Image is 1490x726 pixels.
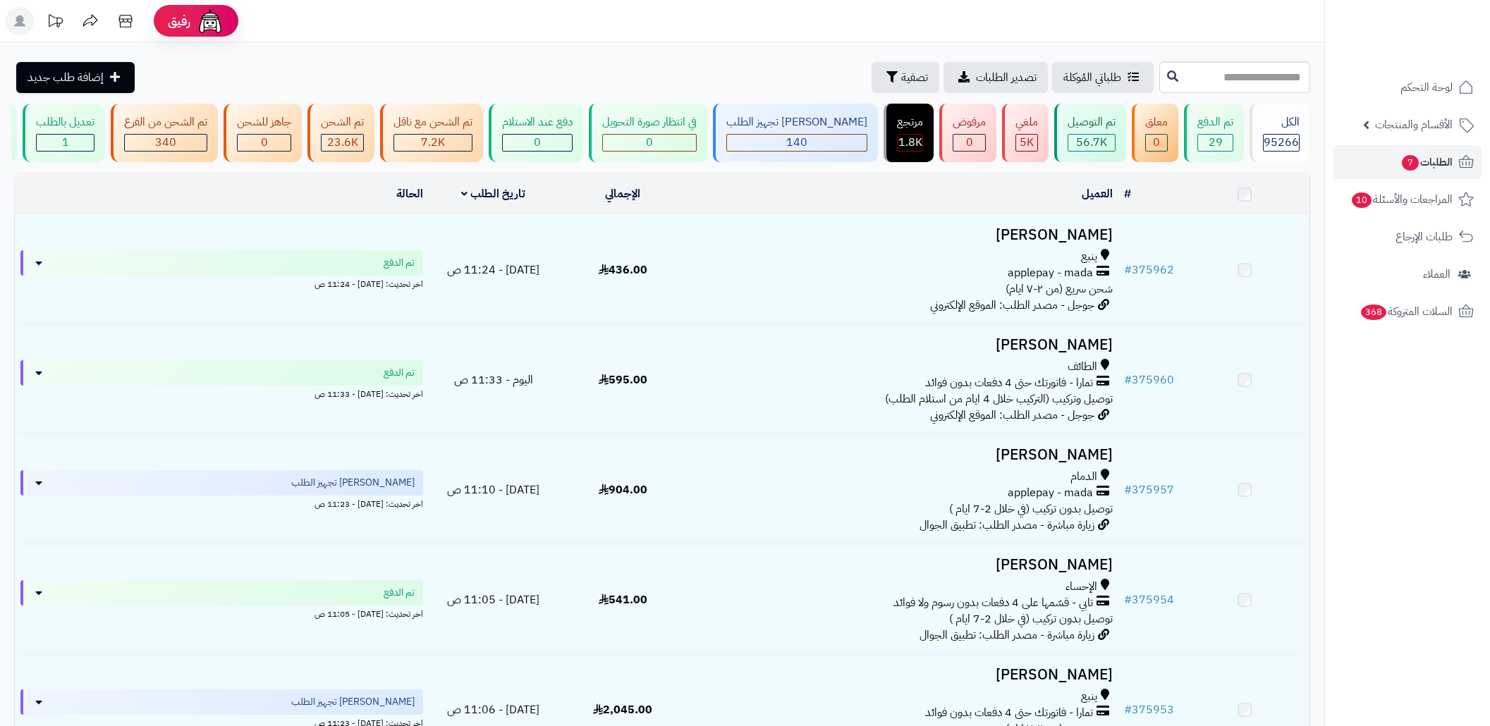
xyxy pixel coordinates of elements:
span: إضافة طلب جديد [28,69,104,86]
span: 0 [966,134,973,151]
div: 4977 [1016,135,1037,151]
div: تم الشحن من الفرع [124,114,207,130]
a: ملغي 5K [999,104,1051,162]
a: الإجمالي [605,185,640,202]
span: تم الدفع [384,586,415,600]
a: تعديل بالطلب 1 [20,104,108,162]
a: تحديثات المنصة [37,7,73,39]
a: طلباتي المُوكلة [1052,62,1154,93]
span: [DATE] - 11:06 ص [447,701,539,718]
a: الحالة [396,185,423,202]
div: اخر تحديث: [DATE] - 11:33 ص [20,386,423,400]
a: المراجعات والأسئلة10 [1333,183,1482,216]
span: 140 [786,134,807,151]
a: # [1124,185,1131,202]
span: # [1124,262,1132,278]
div: دفع عند الاستلام [502,114,573,130]
span: جوجل - مصدر الطلب: الموقع الإلكتروني [930,297,1094,314]
span: 56.7K [1076,134,1107,151]
span: applepay - mada [1008,485,1093,501]
div: 0 [503,135,572,151]
div: 1 [37,135,94,151]
span: # [1124,481,1132,498]
span: تم الدفع [384,256,415,270]
div: تم الدفع [1197,114,1233,130]
a: مرفوض 0 [936,104,999,162]
a: تصدير الطلبات [944,62,1048,93]
span: 95266 [1264,134,1299,151]
a: تاريخ الطلب [461,185,525,202]
div: 0 [953,135,985,151]
span: طلباتي المُوكلة [1063,69,1121,86]
div: تم التوصيل [1068,114,1116,130]
span: 7.2K [421,134,445,151]
a: السلات المتروكة368 [1333,295,1482,328]
div: 0 [238,135,291,151]
a: تم الشحن مع ناقل 7.2K [377,104,486,162]
span: توصيل بدون تركيب (في خلال 2-7 ايام ) [949,500,1113,517]
a: #375960 [1124,371,1174,388]
div: 29 [1198,135,1233,151]
span: 541.00 [599,591,647,608]
div: مرفوض [953,114,986,130]
h3: [PERSON_NAME] [693,337,1113,353]
h3: [PERSON_NAME] [693,227,1113,243]
span: الطائف [1068,359,1097,375]
span: زيارة مباشرة - مصدر الطلب: تطبيق الجوال [920,627,1094,644]
span: المراجعات والأسئلة [1350,190,1453,209]
div: [PERSON_NAME] تجهيز الطلب [726,114,867,130]
span: تصدير الطلبات [976,69,1037,86]
div: 23643 [322,135,363,151]
span: تمارا - فاتورتك حتى 4 دفعات بدون فوائد [925,375,1093,391]
span: 0 [534,134,541,151]
div: معلق [1145,114,1168,130]
span: الدمام [1070,469,1097,485]
span: لوحة التحكم [1400,78,1453,97]
a: لوحة التحكم [1333,70,1482,104]
div: تم الشحن مع ناقل [393,114,472,130]
a: #375962 [1124,262,1174,278]
span: توصيل وتركيب (التركيب خلال 4 ايام من استلام الطلب) [885,390,1113,407]
div: مرتجع [897,114,923,130]
div: 56703 [1068,135,1115,151]
span: العملاء [1423,264,1451,284]
a: طلبات الإرجاع [1333,220,1482,254]
div: تعديل بالطلب [36,114,94,130]
a: معلق 0 [1129,104,1181,162]
a: الطلبات7 [1333,145,1482,179]
span: 0 [261,134,268,151]
span: تمارا - فاتورتك حتى 4 دفعات بدون فوائد [925,705,1093,721]
div: جاهز للشحن [237,114,291,130]
a: تم التوصيل 56.7K [1051,104,1129,162]
a: دفع عند الاستلام 0 [486,104,586,162]
a: #375953 [1124,701,1174,718]
span: تابي - قسّمها على 4 دفعات بدون رسوم ولا فوائد [893,595,1093,611]
a: الكل95266 [1247,104,1313,162]
a: #375954 [1124,591,1174,608]
span: 10 [1352,192,1372,208]
div: 140 [727,135,867,151]
span: 1 [62,134,69,151]
div: 0 [1146,135,1167,151]
span: الإحساء [1065,579,1097,595]
span: الطلبات [1400,152,1453,172]
span: applepay - mada [1008,265,1093,281]
div: 1813 [898,135,922,151]
img: ai-face.png [196,7,224,35]
span: 368 [1361,304,1386,320]
div: 0 [603,135,696,151]
span: 595.00 [599,371,647,388]
a: إضافة طلب جديد [16,62,135,93]
div: 340 [125,135,207,151]
span: 340 [155,134,176,151]
span: # [1124,371,1132,388]
span: 23.6K [327,134,358,151]
h3: [PERSON_NAME] [693,667,1113,683]
span: توصيل بدون تركيب (في خلال 2-7 ايام ) [949,610,1113,627]
span: 0 [646,134,653,151]
a: تم الدفع 29 [1181,104,1247,162]
a: العميل [1082,185,1113,202]
span: 7 [1402,155,1419,171]
span: ينبع [1081,249,1097,265]
span: تصفية [901,69,928,86]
